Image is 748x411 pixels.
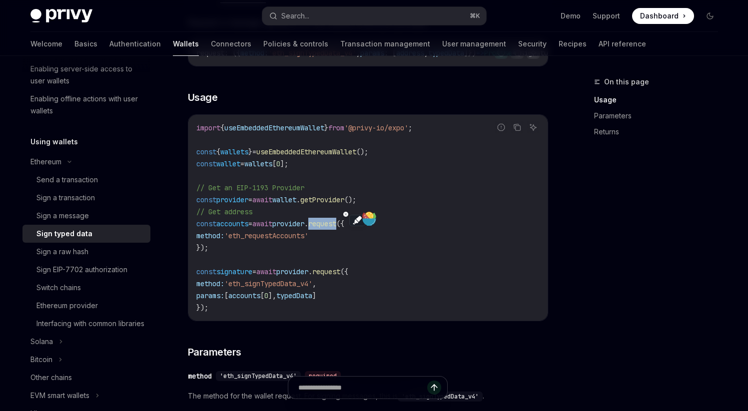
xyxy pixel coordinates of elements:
[312,279,316,288] span: ,
[252,267,256,276] span: =
[211,32,251,56] a: Connectors
[256,147,356,156] span: useEmbeddedEthereumWallet
[252,219,272,228] span: await
[559,32,587,56] a: Recipes
[196,159,216,168] span: const
[561,11,581,21] a: Demo
[36,192,95,204] div: Sign a transaction
[30,9,92,23] img: dark logo
[356,147,368,156] span: ();
[74,32,97,56] a: Basics
[248,147,252,156] span: }
[304,219,308,228] span: .
[252,147,256,156] span: =
[22,60,150,90] a: Enabling server-side access to user wallets
[328,123,344,132] span: from
[262,7,486,25] button: Search...⌘K
[324,123,328,132] span: }
[216,267,252,276] span: signature
[196,123,220,132] span: import
[427,381,441,395] button: Send message
[22,171,150,189] a: Send a transaction
[196,303,208,312] span: });
[22,279,150,297] a: Switch chains
[470,12,480,20] span: ⌘ K
[22,369,150,387] a: Other chains
[30,354,52,366] div: Bitcoin
[272,219,304,228] span: provider
[594,124,726,140] a: Returns
[196,183,304,192] span: // Get an EIP-1193 Provider
[196,195,216,204] span: const
[30,390,89,402] div: EVM smart wallets
[22,90,150,120] a: Enabling offline actions with user wallets
[36,246,88,258] div: Sign a raw hash
[216,195,248,204] span: provider
[216,219,248,228] span: accounts
[312,291,316,300] span: ]
[36,282,81,294] div: Switch chains
[252,195,272,204] span: await
[281,10,309,22] div: Search...
[276,291,312,300] span: typedData
[272,195,296,204] span: wallet
[36,264,127,276] div: Sign EIP-7702 authorization
[220,123,224,132] span: {
[196,147,216,156] span: const
[495,121,508,134] button: Report incorrect code
[518,32,547,56] a: Security
[408,123,412,132] span: ;
[196,279,224,288] span: method:
[216,147,220,156] span: {
[340,267,348,276] span: ({
[22,207,150,225] a: Sign a message
[36,300,98,312] div: Ethereum provider
[702,8,718,24] button: Toggle dark mode
[276,159,280,168] span: 0
[604,76,649,88] span: On this page
[188,90,218,104] span: Usage
[196,291,224,300] span: params:
[344,195,356,204] span: ();
[196,207,252,216] span: // Get address
[344,123,408,132] span: '@privy-io/expo'
[599,32,646,56] a: API reference
[268,291,276,300] span: ],
[173,32,199,56] a: Wallets
[224,231,308,240] span: 'eth_requestAccounts'
[220,147,248,156] span: wallets
[30,156,61,168] div: Ethereum
[30,93,144,117] div: Enabling offline actions with user wallets
[196,219,216,228] span: const
[22,297,150,315] a: Ethereum provider
[22,189,150,207] a: Sign a transaction
[594,108,726,124] a: Parameters
[188,345,241,359] span: Parameters
[340,32,430,56] a: Transaction management
[36,210,89,222] div: Sign a message
[280,159,288,168] span: ];
[196,231,224,240] span: method:
[256,267,276,276] span: await
[260,291,264,300] span: [
[22,315,150,333] a: Interfacing with common libraries
[312,267,340,276] span: request
[30,336,53,348] div: Solana
[593,11,620,21] a: Support
[22,225,150,243] a: Sign typed data
[632,8,694,24] a: Dashboard
[511,121,524,134] button: Copy the contents from the code block
[220,372,297,380] span: 'eth_signTypedData_v4'
[442,32,506,56] a: User management
[527,121,540,134] button: Ask AI
[196,267,216,276] span: const
[30,32,62,56] a: Welcome
[196,243,208,252] span: });
[240,159,244,168] span: =
[224,123,324,132] span: useEmbeddedEthereumWallet
[36,228,92,240] div: Sign typed data
[22,261,150,279] a: Sign EIP-7702 authorization
[248,195,252,204] span: =
[248,219,252,228] span: =
[109,32,161,56] a: Authentication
